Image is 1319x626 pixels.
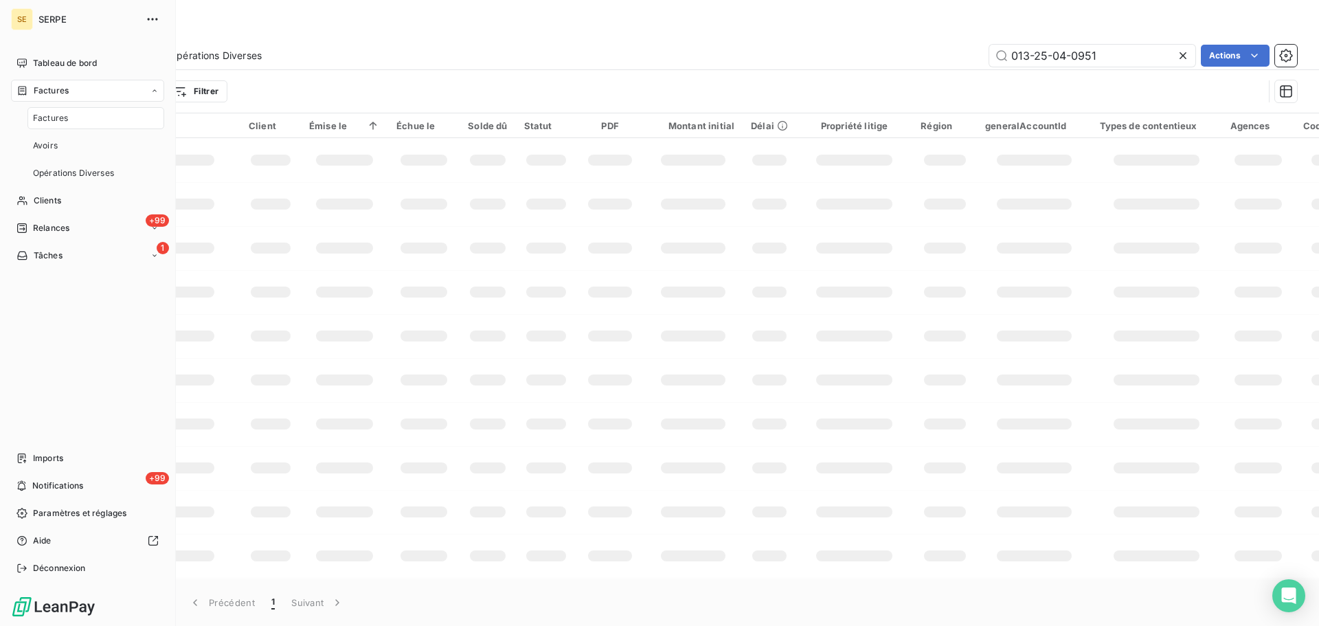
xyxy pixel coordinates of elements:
div: Client [249,120,293,131]
div: Statut [524,120,569,131]
span: Déconnexion [33,562,86,574]
div: Échue le [396,120,451,131]
div: Propriété litige [804,120,904,131]
div: PDF [585,120,635,131]
span: Opérations Diverses [169,49,262,63]
span: Notifications [32,480,83,492]
input: Rechercher [989,45,1195,67]
div: Émise le [309,120,380,131]
div: Open Intercom Messenger [1272,579,1305,612]
span: Factures [34,85,69,97]
img: Logo LeanPay [11,596,96,618]
div: Types de contentieux [1100,120,1214,131]
span: Paramètres et réglages [33,507,126,519]
div: Agences [1230,120,1287,131]
div: generalAccountId [985,120,1083,131]
div: Région [921,120,969,131]
button: Actions [1201,45,1270,67]
div: Délai [751,120,788,131]
div: SE [11,8,33,30]
span: Imports [33,452,63,465]
span: Factures [33,112,68,124]
span: Tableau de bord [33,57,97,69]
span: SERPE [38,14,137,25]
span: Clients [34,194,61,207]
div: Montant initial [652,120,734,131]
div: Solde dû [468,120,507,131]
span: 1 [271,596,275,610]
span: Aide [33,535,52,547]
a: Aide [11,530,164,552]
button: Suivant [283,588,352,617]
span: 1 [157,242,169,254]
button: Précédent [180,588,263,617]
button: 1 [263,588,283,617]
span: Avoirs [33,139,58,152]
span: Opérations Diverses [33,167,114,179]
span: +99 [146,472,169,484]
span: +99 [146,214,169,227]
button: Filtrer [164,80,227,102]
span: Tâches [34,249,63,262]
span: Relances [33,222,69,234]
